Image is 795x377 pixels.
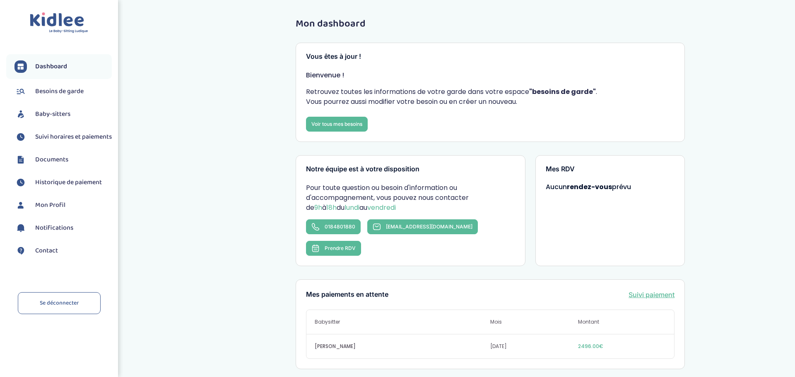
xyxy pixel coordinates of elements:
a: Dashboard [14,60,112,73]
a: Voir tous mes besoins [306,117,368,132]
a: Contact [14,245,112,257]
span: 2496.00€ [578,343,666,350]
a: Documents [14,154,112,166]
span: Mon Profil [35,200,65,210]
p: Bienvenue ! [306,70,675,80]
span: [DATE] [490,343,578,350]
h3: Notre équipe est à votre disposition [306,166,515,173]
span: Montant [578,318,666,326]
span: Babysitter [315,318,490,326]
span: 0184801880 [325,223,355,230]
img: notification.svg [14,222,27,234]
span: Besoins de garde [35,86,84,96]
img: babysitters.svg [14,108,27,120]
a: Suivi paiement [629,290,675,300]
span: Mois [490,318,578,326]
p: Pour toute question ou besoin d'information ou d'accompagnement, vous pouvez nous contacter de à ... [306,183,515,213]
span: lundi [344,203,359,212]
a: [EMAIL_ADDRESS][DOMAIN_NAME] [367,219,478,234]
span: [EMAIL_ADDRESS][DOMAIN_NAME] [386,223,472,230]
h3: Mes RDV [546,166,675,173]
img: besoin.svg [14,85,27,98]
a: Suivi horaires et paiements [14,131,112,143]
span: 18h [326,203,337,212]
strong: rendez-vous [567,182,612,192]
span: Aucun prévu [546,182,631,192]
strong: "besoins de garde" [529,87,596,96]
img: profil.svg [14,199,27,211]
span: Notifications [35,223,73,233]
h1: Mon dashboard [296,19,685,29]
span: Baby-sitters [35,109,70,119]
img: contact.svg [14,245,27,257]
a: Notifications [14,222,112,234]
h3: Mes paiements en attente [306,291,388,298]
img: logo.svg [30,12,88,34]
h3: Vous êtes à jour ! [306,53,675,60]
a: 0184801880 [306,219,361,234]
span: Prendre RDV [325,245,356,251]
button: Prendre RDV [306,241,361,256]
img: dashboard.svg [14,60,27,73]
span: Dashboard [35,62,67,72]
img: suivihoraire.svg [14,131,27,143]
a: Historique de paiement [14,176,112,189]
img: suivihoraire.svg [14,176,27,189]
a: Mon Profil [14,199,112,211]
span: Documents [35,155,68,165]
span: vendredi [367,203,396,212]
a: Se déconnecter [18,292,101,314]
span: [PERSON_NAME] [315,343,490,350]
span: Historique de paiement [35,178,102,187]
span: 9h [314,203,322,212]
p: Retrouvez toutes les informations de votre garde dans votre espace . Vous pourrez aussi modifier ... [306,87,675,107]
span: Contact [35,246,58,256]
a: Baby-sitters [14,108,112,120]
img: documents.svg [14,154,27,166]
a: Besoins de garde [14,85,112,98]
span: Suivi horaires et paiements [35,132,112,142]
